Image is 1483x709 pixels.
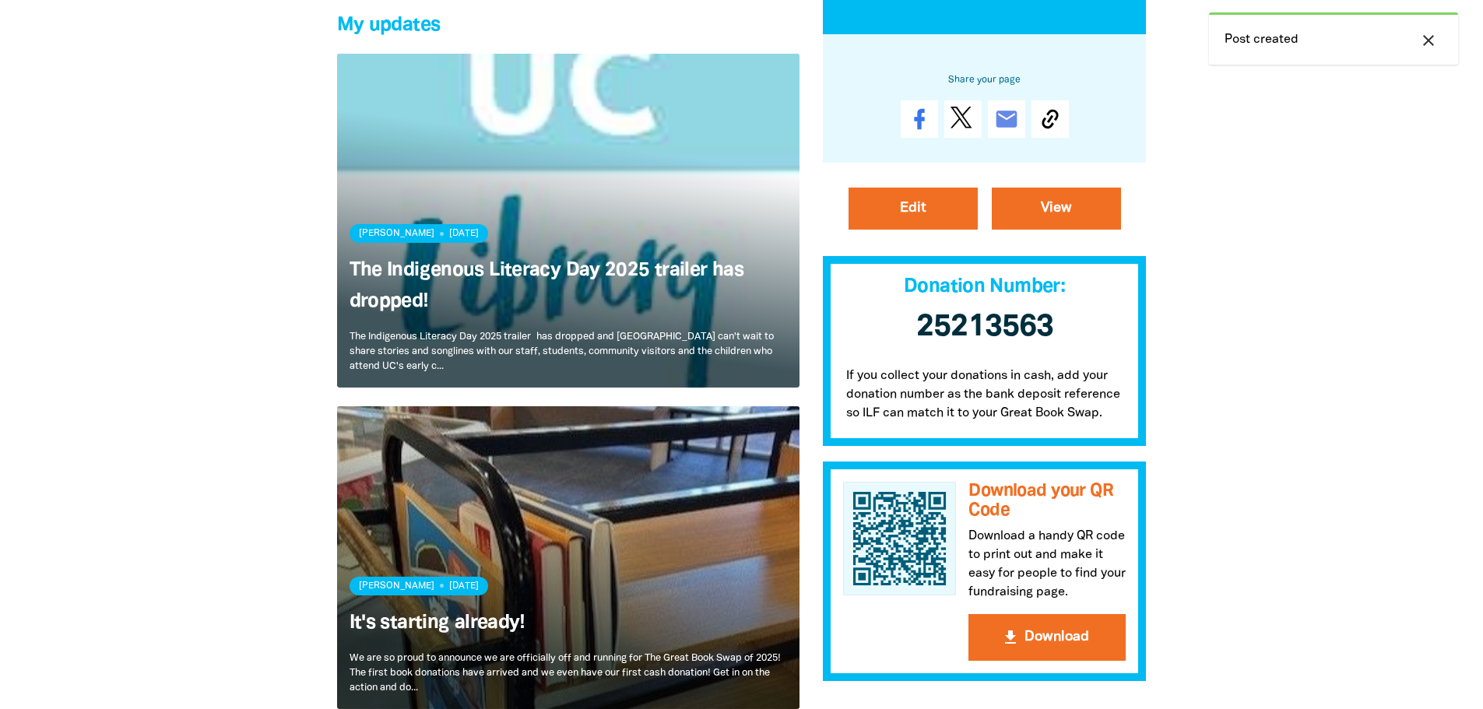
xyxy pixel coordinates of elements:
h3: Download your QR Code [968,482,1126,520]
a: It's starting already! [350,614,525,632]
a: The Indigenous Literacy Day 2025 trailer has dropped! [350,261,744,311]
a: View [992,188,1121,230]
i: get_app [1001,628,1020,647]
button: close [1414,30,1443,51]
button: get_appDownload [968,614,1126,661]
div: Post created [1209,12,1458,65]
button: Copy Link [1031,100,1069,138]
span: Donation Number: [904,278,1065,296]
i: email [994,107,1019,132]
a: email [988,100,1025,138]
a: Edit [849,188,978,230]
a: Share [901,100,938,138]
p: If you collect your donations in cash, add your donation number as the bank deposit reference so ... [823,351,1147,446]
span: My updates [337,16,441,34]
i: close [1419,31,1438,50]
h6: Share your page [848,72,1122,89]
a: Post [944,100,982,138]
span: 25213563 [916,313,1053,342]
